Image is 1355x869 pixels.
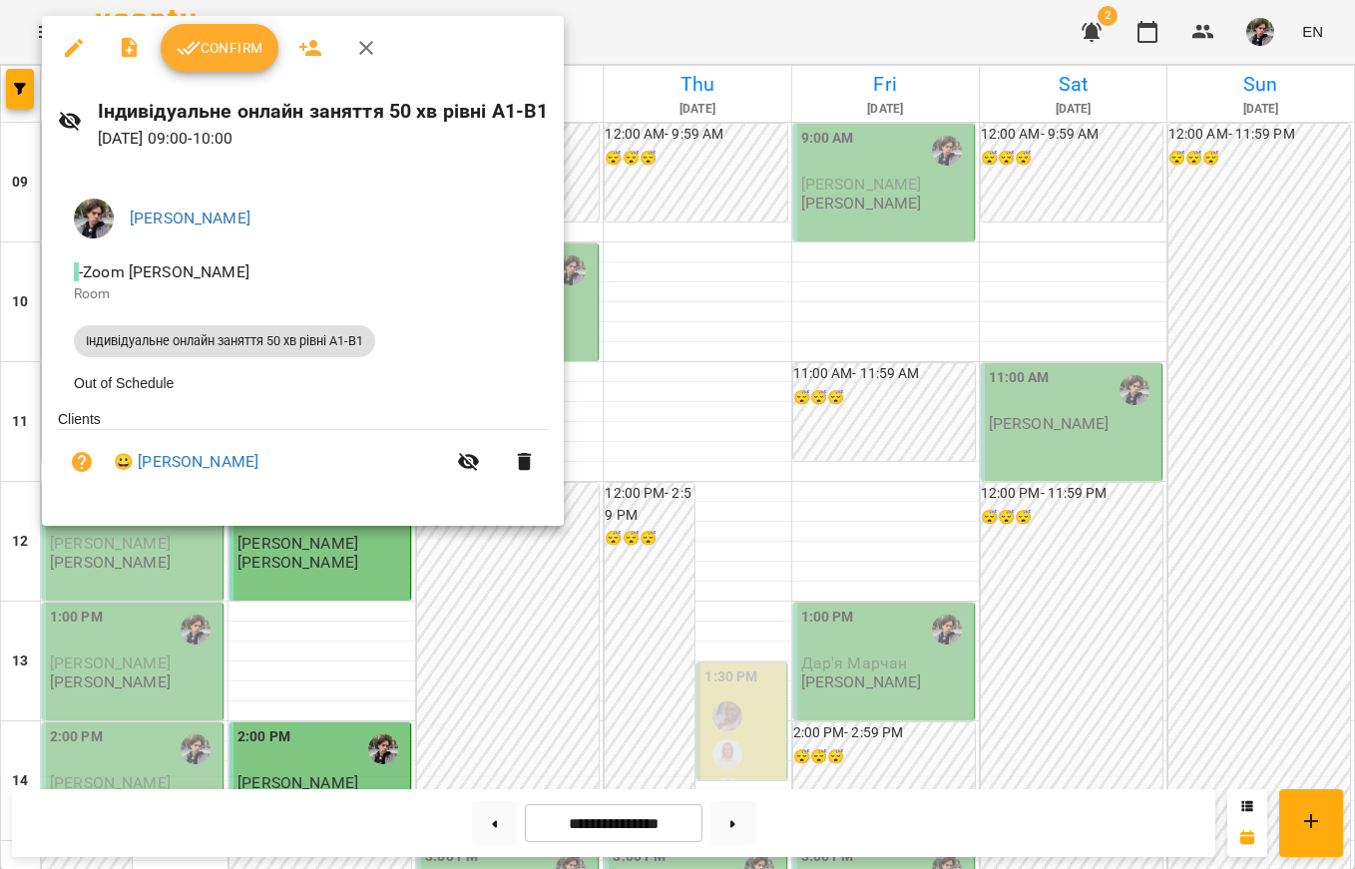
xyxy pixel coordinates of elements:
h6: Індивідуальне онлайн заняття 50 хв рівні А1-В1 [98,96,549,127]
ul: Clients [58,409,548,502]
button: Confirm [161,24,278,72]
a: [PERSON_NAME] [130,209,250,227]
p: [DATE] 09:00 - 10:00 [98,127,549,151]
li: Out of Schedule [58,365,548,401]
a: 😀 [PERSON_NAME] [114,450,258,474]
p: Room [74,284,532,304]
span: Індивідуальне онлайн заняття 50 хв рівні А1-В1 [74,332,375,350]
span: - Zoom [PERSON_NAME] [74,262,253,281]
span: Confirm [177,36,262,60]
button: Unpaid. Bill the attendance? [58,438,106,486]
img: 3324ceff06b5eb3c0dd68960b867f42f.jpeg [74,199,114,238]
